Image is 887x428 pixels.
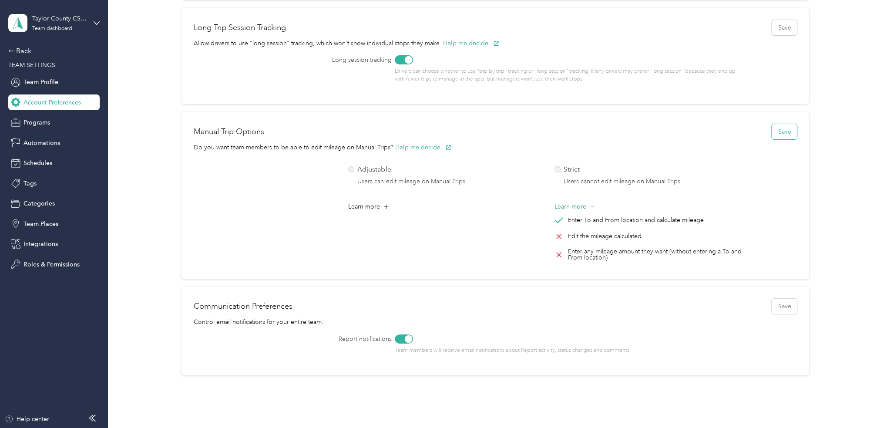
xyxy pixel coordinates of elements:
div: Users cannot edit mileage on Manual Trips. [564,176,682,187]
div: Team dashboard [32,26,72,31]
p: Control email notifications for your entire team. [194,317,797,334]
span: Integrations [24,239,58,249]
span: Roles & Permissions [24,260,80,269]
span: Enter To and From location and calculate mileage [568,217,704,223]
span: Schedules [24,158,52,168]
span: Edit the mileage calculated [568,233,642,239]
label: Long session tracking [194,55,392,64]
span: Account Preferences [24,98,81,107]
iframe: Everlance-gr Chat Button Frame [838,379,887,428]
button: Help me decide. [443,39,499,48]
h2: Long Trip Session Tracking [194,22,286,34]
button: Save [772,124,797,139]
span: Learn more [348,202,380,211]
span: Programs [24,118,50,127]
p: Strict [564,164,682,175]
span: Team Places [24,219,58,229]
div: Taylor County CSCD [32,14,87,23]
button: Save [772,20,797,35]
div: Users can edit mileage on Manual Trips. [357,176,467,187]
h2: Communication Preferences [194,300,292,312]
p: Adjustable [357,164,467,175]
p: Drivers can choose whether to use "trip by trip" tracking or "long session" tracking. Many driver... [395,67,747,83]
button: Save [772,299,797,314]
p: Team members will receive email notifications about Report activity, status changes and comments. [395,347,747,354]
span: Tags [24,179,37,188]
h2: Manual Trip Options [194,126,264,138]
p: Allow drivers to use "long session" tracking, which won't show individual stops they make. [194,39,797,56]
div: Back [8,46,95,56]
span: Team Profile [24,78,58,87]
span: Automations [24,138,60,148]
span: Categories [24,199,55,208]
button: Help me decide. [395,143,451,152]
p: Do you want team members to be able to edit mileage on Manual Trips? [194,143,797,152]
button: Help center [5,415,49,424]
span: Learn more [554,202,586,211]
span: TEAM SETTINGS [8,61,55,69]
label: Report notifications [194,334,392,344]
span: Enter any mileage amount they want (without entering a To and From location) [568,249,746,261]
